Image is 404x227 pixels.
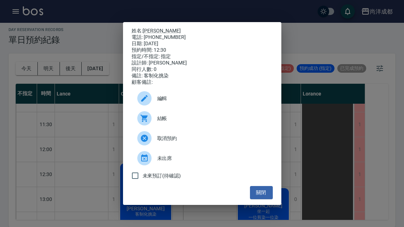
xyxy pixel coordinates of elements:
button: 關閉 [250,186,273,199]
div: 取消預約 [132,128,273,148]
span: 未出席 [157,155,267,162]
div: 指定/不指定: 指定 [132,53,273,60]
div: 設計師: [PERSON_NAME] [132,60,273,66]
span: 未來預訂(待確認) [143,172,181,180]
span: 結帳 [157,115,267,122]
div: 備註: 客制化挑染 [132,73,273,79]
div: 顧客備註: [132,79,273,86]
span: 編輯 [157,95,267,102]
div: 同行人數: 0 [132,66,273,73]
div: 未出席 [132,148,273,168]
p: 姓名: [132,28,273,34]
span: 取消預約 [157,135,267,142]
div: 電話: [PHONE_NUMBER] [132,34,273,41]
div: 預約時間: 12:30 [132,47,273,53]
a: [PERSON_NAME] [143,28,181,33]
a: 結帳 [132,108,273,128]
div: 編輯 [132,88,273,108]
div: 日期: [DATE] [132,41,273,47]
